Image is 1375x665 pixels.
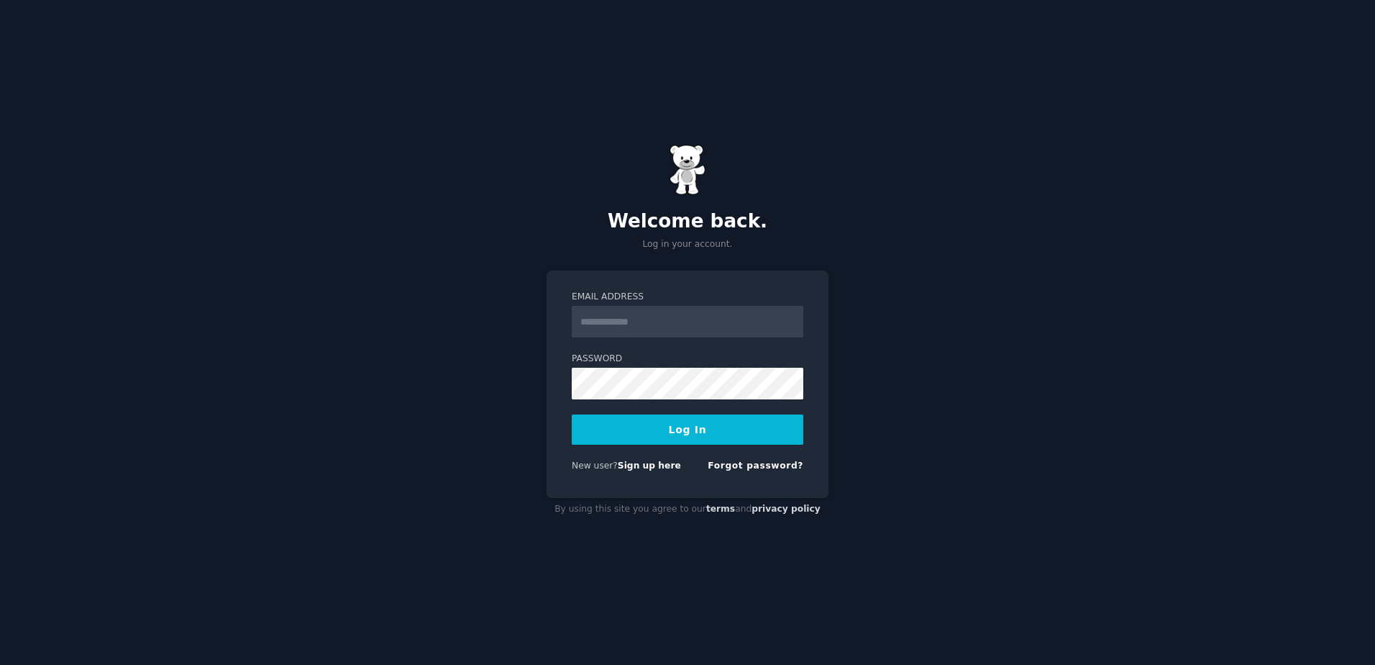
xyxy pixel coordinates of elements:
a: Forgot password? [708,461,803,471]
button: Log In [572,415,803,445]
img: Gummy Bear [670,145,705,195]
a: terms [706,504,735,514]
label: Email Address [572,291,803,304]
span: New user? [572,461,618,471]
a: Sign up here [618,461,681,471]
a: privacy policy [752,504,821,514]
p: Log in your account. [547,238,828,251]
h2: Welcome back. [547,210,828,233]
label: Password [572,353,803,366]
div: By using this site you agree to our and [547,498,828,521]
